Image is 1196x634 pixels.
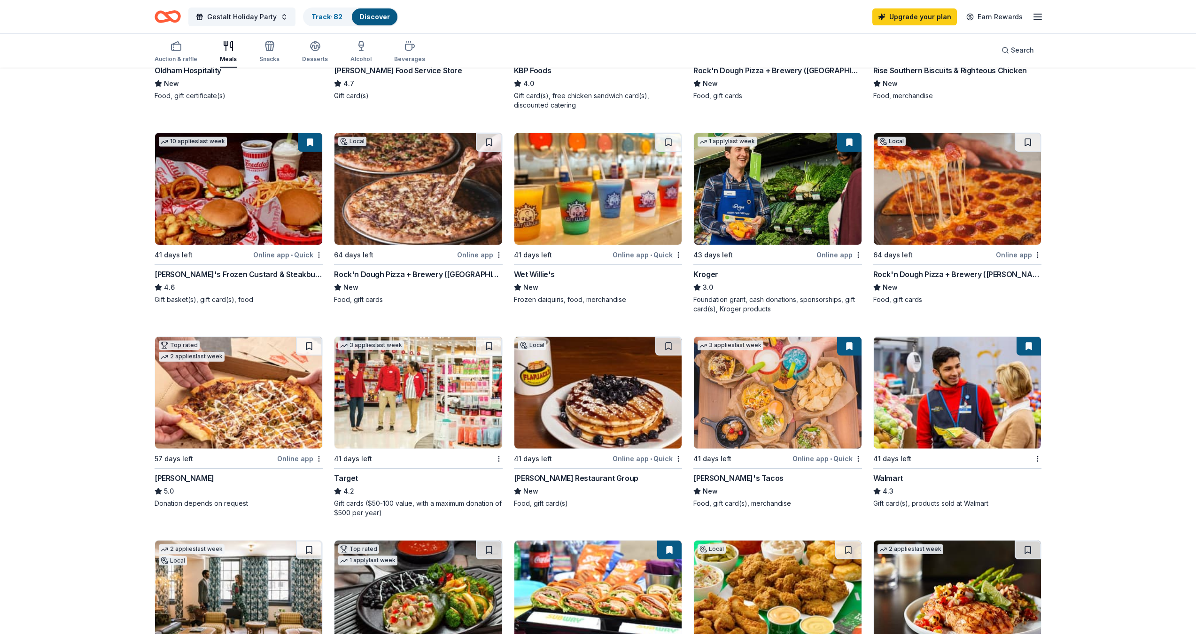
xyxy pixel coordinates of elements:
[302,37,328,68] button: Desserts
[694,133,861,245] img: Image for Kroger
[698,137,757,147] div: 1 apply last week
[359,13,390,21] a: Discover
[303,8,398,26] button: Track· 82Discover
[159,556,187,565] div: Local
[350,55,372,63] div: Alcohol
[334,132,502,304] a: Image for Rock'n Dough Pizza + Brewery (Germantown)Local64 days leftOnline appRock'n Dough Pizza ...
[693,91,862,101] div: Food, gift cards
[523,486,538,497] span: New
[155,37,197,68] button: Auction & raffle
[523,282,538,293] span: New
[693,336,862,508] a: Image for Torchy's Tacos3 applieslast week41 days leftOnline app•Quick[PERSON_NAME]'s TacosNewFoo...
[155,269,323,280] div: [PERSON_NAME]'s Frozen Custard & Steakburgers
[873,295,1041,304] div: Food, gift cards
[703,282,713,293] span: 3.0
[994,41,1041,60] button: Search
[220,37,237,68] button: Meals
[164,486,174,497] span: 5.0
[693,295,862,314] div: Foundation grant, cash donations, sponsorships, gift card(s), Kroger products
[311,13,342,21] a: Track· 82
[302,55,328,63] div: Desserts
[693,472,784,484] div: [PERSON_NAME]'s Tacos
[259,37,280,68] button: Snacks
[883,78,898,89] span: New
[693,65,862,76] div: Rock'n Dough Pizza + Brewery ([GEOGRAPHIC_DATA])
[291,251,293,259] span: •
[253,249,323,261] div: Online app Quick
[155,472,214,484] div: [PERSON_NAME]
[514,336,682,508] a: Image for Collier Restaurant GroupLocal41 days leftOnline app•Quick[PERSON_NAME] Restaurant Group...
[338,544,379,554] div: Top rated
[155,499,323,508] div: Donation depends on request
[873,65,1027,76] div: Rise Southern Biscuits & Righteous Chicken
[394,55,425,63] div: Beverages
[334,472,358,484] div: Target
[874,337,1041,448] img: Image for Walmart
[996,249,1041,261] div: Online app
[693,453,731,464] div: 41 days left
[164,78,179,89] span: New
[792,453,862,464] div: Online app Quick
[159,544,225,554] div: 2 applies last week
[878,137,906,146] div: Local
[394,37,425,68] button: Beverages
[159,340,200,350] div: Top rated
[961,8,1028,25] a: Earn Rewards
[155,55,197,63] div: Auction & raffle
[873,249,913,261] div: 64 days left
[334,91,502,101] div: Gift card(s)
[693,269,718,280] div: Kroger
[872,8,957,25] a: Upgrade your plan
[350,37,372,68] button: Alcohol
[155,65,221,76] div: Oldham Hospitality
[155,295,323,304] div: Gift basket(s), gift card(s), food
[159,352,225,362] div: 2 applies last week
[514,472,638,484] div: [PERSON_NAME] Restaurant Group
[514,249,552,261] div: 41 days left
[878,544,943,554] div: 2 applies last week
[650,251,652,259] span: •
[338,137,366,146] div: Local
[693,499,862,508] div: Food, gift card(s), merchandise
[334,453,372,464] div: 41 days left
[343,78,354,89] span: 4.7
[155,453,193,464] div: 57 days left
[334,249,373,261] div: 64 days left
[155,249,193,261] div: 41 days left
[159,137,227,147] div: 10 applies last week
[883,282,898,293] span: New
[338,556,397,565] div: 1 apply last week
[873,336,1041,508] a: Image for Walmart41 days leftWalmart4.3Gift card(s), products sold at Walmart
[514,337,682,448] img: Image for Collier Restaurant Group
[698,544,726,554] div: Local
[873,91,1041,101] div: Food, merchandise
[188,8,295,26] button: Gestalt Holiday Party
[334,295,502,304] div: Food, gift cards
[816,249,862,261] div: Online app
[164,282,175,293] span: 4.6
[343,486,354,497] span: 4.2
[873,132,1041,304] a: Image for Rock'n Dough Pizza + Brewery (Cordova)Local64 days leftOnline appRock'n Dough Pizza + B...
[334,133,502,245] img: Image for Rock'n Dough Pizza + Brewery (Germantown)
[207,11,277,23] span: Gestalt Holiday Party
[873,499,1041,508] div: Gift card(s), products sold at Walmart
[1011,45,1034,56] span: Search
[873,269,1041,280] div: Rock'n Dough Pizza + Brewery ([PERSON_NAME])
[703,486,718,497] span: New
[613,249,682,261] div: Online app Quick
[457,249,503,261] div: Online app
[613,453,682,464] div: Online app Quick
[155,91,323,101] div: Food, gift certificate(s)
[338,340,404,350] div: 3 applies last week
[514,269,555,280] div: Wet Willie's
[693,132,862,314] a: Image for Kroger1 applylast week43 days leftOnline appKroger3.0Foundation grant, cash donations, ...
[514,65,551,76] div: KBP Foods
[155,337,322,448] img: Image for Casey's
[514,133,682,245] img: Image for Wet Willie's
[259,55,280,63] div: Snacks
[334,336,502,518] a: Image for Target3 applieslast week41 days leftTarget4.2Gift cards ($50-100 value, with a maximum ...
[220,55,237,63] div: Meals
[334,499,502,518] div: Gift cards ($50-100 value, with a maximum donation of $500 per year)
[693,249,733,261] div: 43 days left
[155,336,323,508] a: Image for Casey'sTop rated2 applieslast week57 days leftOnline app[PERSON_NAME]5.0Donation depend...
